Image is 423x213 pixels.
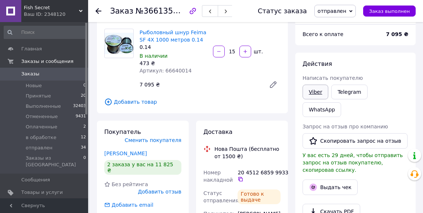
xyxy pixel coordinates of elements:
[110,7,133,15] span: Заказ
[203,170,233,183] span: Номер накладной
[140,68,192,74] span: Артикул: 66640014
[318,8,346,14] span: отправлен
[104,150,147,156] a: [PERSON_NAME]
[303,31,343,37] span: Всего к оплате
[303,180,358,195] button: Выдать чек
[26,155,83,168] span: Заказы из [GEOGRAPHIC_DATA]
[104,160,181,175] div: 2 заказа у вас на 11 825 ₴
[21,71,39,77] span: Заказы
[24,11,88,18] div: Ваш ID: 2348120
[26,124,57,130] span: Оплаченные
[140,53,167,59] span: В наличии
[76,113,86,120] span: 9431
[258,7,307,15] div: Статус заказа
[331,85,367,99] a: Telegram
[303,124,388,129] span: Запрос на отзыв про компанию
[137,79,263,90] div: 7 095 ₴
[252,48,264,55] div: шт.
[303,133,408,149] button: Скопировать запрос на отзыв
[125,137,181,143] span: Сменить покупателя
[26,113,58,120] span: Отмененные
[104,98,281,106] span: Добавить товар
[104,128,141,135] span: Покупатель
[112,181,148,187] span: Без рейтинга
[21,46,42,52] span: Главная
[203,190,239,203] span: Статус отправления
[26,145,53,151] span: отправлен
[203,128,232,135] span: Доставка
[238,169,281,182] div: 20 4512 6859 9933
[135,6,188,15] span: №366135046
[369,8,410,14] span: Заказ выполнен
[95,7,101,15] div: Вернуться назад
[26,93,51,99] span: Принятые
[303,102,341,117] a: WhatsApp
[81,134,86,141] span: 12
[26,134,56,141] span: в обработке
[4,26,87,39] input: Поиск
[303,75,363,81] span: Написать покупателю
[24,4,79,11] span: Fish Secret
[138,189,181,195] span: Добавить отзыв
[363,6,416,17] button: Заказ выполнен
[238,189,281,204] div: Готово к выдаче
[83,124,86,130] span: 2
[140,60,207,67] div: 473 ₴
[26,82,42,89] span: Новые
[21,177,50,183] span: Сообщения
[73,103,86,110] span: 32403
[81,145,86,151] span: 34
[21,189,63,196] span: Товары и услуги
[83,155,86,168] span: 0
[303,152,403,173] span: У вас есть 29 дней, чтобы отправить запрос на отзыв покупателю, скопировав ссылку.
[111,201,154,209] div: Добавить email
[26,103,61,110] span: Выполненные
[386,31,408,37] b: 7 095 ₴
[83,82,86,89] span: 0
[104,201,154,209] div: Добавить email
[266,77,281,92] a: Редактировать
[213,145,282,160] div: Нова Пошта (бесплатно от 1500 ₴)
[303,60,332,67] span: Действия
[105,33,133,54] img: Рыболовный шнур Feima SF 4X 1000 метров 0.14
[21,58,73,65] span: Заказы и сообщения
[81,93,86,99] span: 20
[140,43,207,51] div: 0.14
[303,85,328,99] a: Viber
[140,29,206,43] a: Рыболовный шнур Feima SF 4X 1000 метров 0.14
